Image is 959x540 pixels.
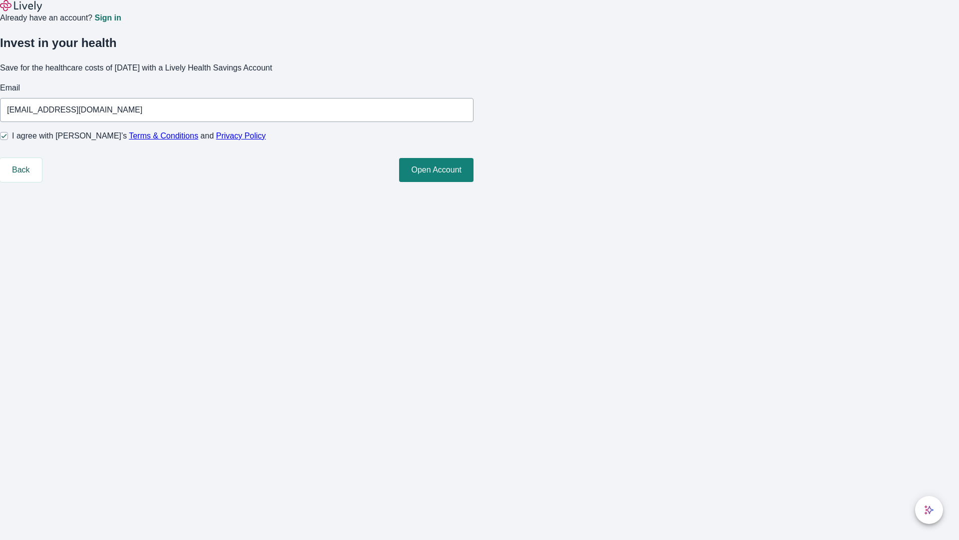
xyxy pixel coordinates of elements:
span: I agree with [PERSON_NAME]’s and [12,130,266,142]
button: chat [915,496,943,524]
button: Open Account [399,158,474,182]
a: Terms & Conditions [129,131,198,140]
svg: Lively AI Assistant [924,505,934,515]
a: Sign in [94,14,121,22]
a: Privacy Policy [216,131,266,140]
